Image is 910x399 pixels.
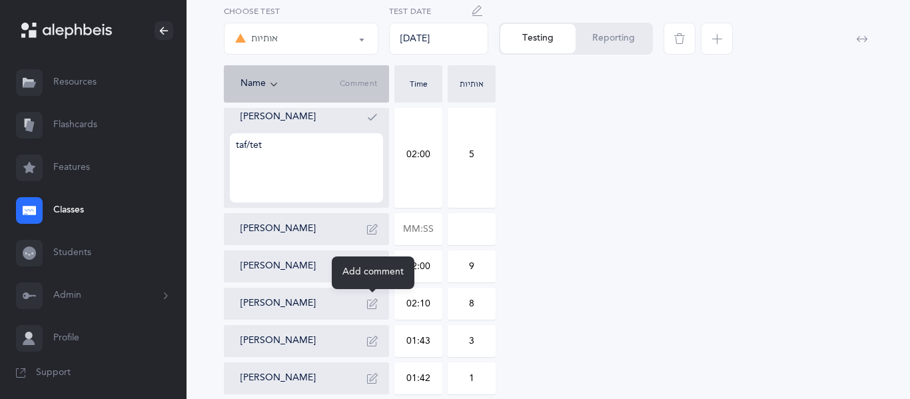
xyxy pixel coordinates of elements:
[395,102,442,207] input: MM:SS
[395,288,442,319] input: MM:SS
[451,80,492,88] div: אותיות
[398,80,439,88] div: Time
[240,297,316,310] button: [PERSON_NAME]
[240,334,316,348] button: [PERSON_NAME]
[395,363,442,394] input: MM:SS
[240,260,316,273] button: [PERSON_NAME]
[332,256,414,289] div: Add comment
[235,31,278,47] div: אותיות
[240,111,316,124] button: [PERSON_NAME]
[240,222,316,236] button: [PERSON_NAME]
[395,326,442,356] input: MM:SS
[389,5,488,17] label: Test Date
[240,77,340,91] div: Name
[36,366,71,380] span: Support
[340,79,378,89] span: Comment
[389,23,488,55] div: [DATE]
[224,5,378,17] label: Choose test
[576,24,652,53] button: Reporting
[240,372,316,385] button: [PERSON_NAME]
[224,23,378,55] button: אותיות
[395,251,442,282] input: MM:SS
[395,214,442,244] input: MM:SS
